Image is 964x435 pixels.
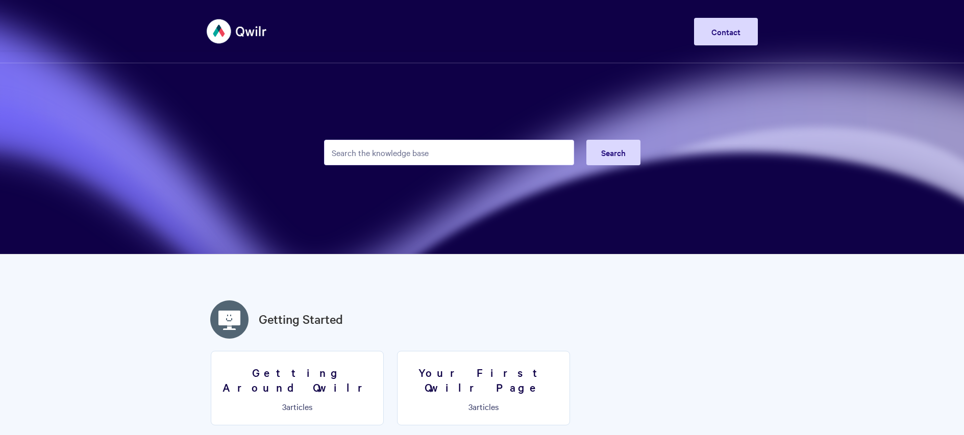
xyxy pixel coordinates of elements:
[207,12,267,50] img: Qwilr Help Center
[468,401,473,412] span: 3
[404,365,563,394] h3: Your First Qwilr Page
[259,310,343,328] a: Getting Started
[211,351,384,425] a: Getting Around Qwilr 3articles
[601,147,626,158] span: Search
[282,401,286,412] span: 3
[404,402,563,411] p: articles
[397,351,570,425] a: Your First Qwilr Page 3articles
[217,402,377,411] p: articles
[217,365,377,394] h3: Getting Around Qwilr
[694,18,758,45] a: Contact
[324,140,574,165] input: Search the knowledge base
[586,140,640,165] button: Search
